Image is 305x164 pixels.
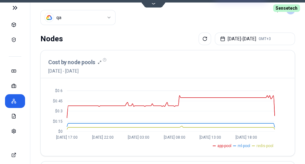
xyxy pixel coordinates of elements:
tspan: [DATE] 17:00 [56,135,78,139]
span: ml-pool [238,143,250,148]
span: GMT+3 [259,36,271,41]
tspan: $0.15 [53,119,63,124]
tspan: [DATE] 22:00 [92,135,114,139]
tspan: $0.45 [53,99,63,103]
tspan: [DATE] 18:00 [235,135,257,139]
tspan: $0.6 [55,89,63,93]
tspan: [DATE] 03:00 [128,135,149,139]
span: app-pool [217,143,231,148]
button: Select a value [40,10,116,25]
span: redis-pool [256,143,273,148]
h3: Cost by node pools [48,58,95,67]
button: [DATE]-[DATE]GMT+3 [215,33,295,45]
span: [DATE] - [DATE] [48,68,101,74]
tspan: $0 [58,129,63,134]
tspan: $0.3 [55,109,63,113]
div: qa [56,14,61,21]
div: Nodes [40,33,63,45]
img: gcp [46,14,52,21]
tspan: [DATE] 13:00 [199,135,221,139]
span: Sensetech [273,4,300,12]
tspan: [DATE] 08:00 [164,135,185,139]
